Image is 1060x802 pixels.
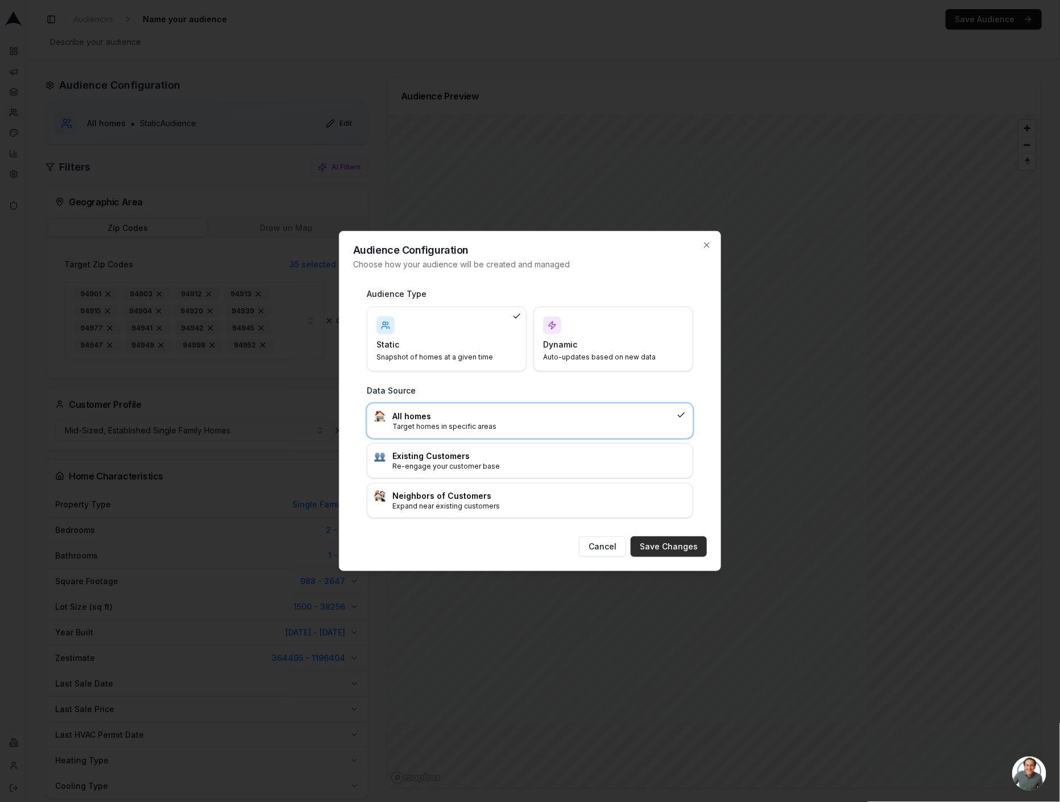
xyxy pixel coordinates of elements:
h4: Static [376,339,503,350]
p: Auto-updates based on new data [543,353,670,362]
div: DynamicAuto-updates based on new data [533,307,693,371]
button: Save Changes [631,536,707,557]
h3: Existing Customers [392,450,686,462]
div: :house:All homesTarget homes in specific areas [367,403,693,439]
div: StaticSnapshot of homes at a given time [367,307,527,371]
img: :house_buildings: [374,490,386,502]
p: Choose how your audience will be created and managed [353,259,707,270]
h4: Dynamic [543,339,670,350]
div: :busts_in_silhouette:Existing CustomersRe-engage your customer base [367,443,693,478]
img: :busts_in_silhouette: [374,450,386,462]
p: Target homes in specific areas [392,422,672,431]
div: :house_buildings:Neighbors of CustomersExpand near existing customers [367,483,693,518]
h3: Neighbors of Customers [392,490,686,502]
h3: Data Source [367,385,693,396]
h3: All homes [392,411,672,422]
h2: Audience Configuration [353,245,707,255]
p: Re-engage your customer base [392,462,686,471]
h3: Audience Type [367,288,693,300]
button: Cancel [579,536,626,557]
p: Expand near existing customers [392,502,686,511]
p: Snapshot of homes at a given time [376,353,503,362]
img: :house: [374,411,386,422]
